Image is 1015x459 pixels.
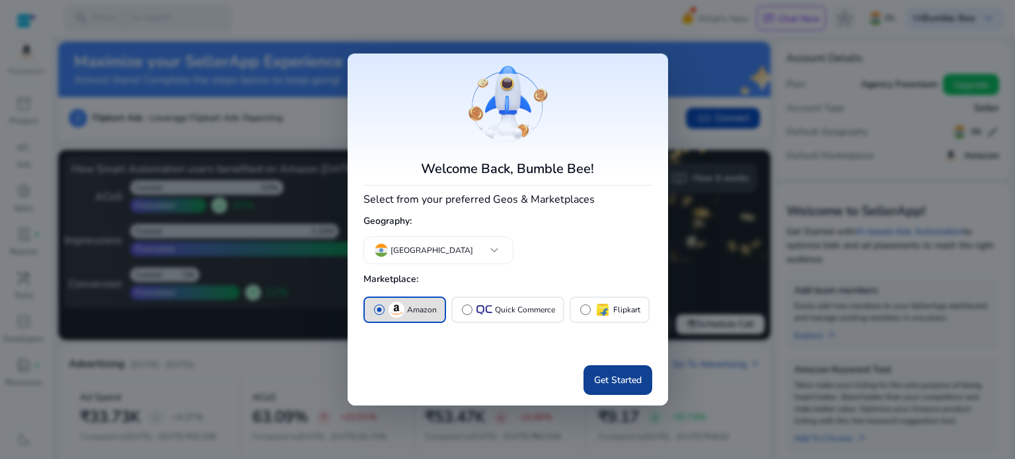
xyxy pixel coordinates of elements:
span: radio_button_unchecked [579,303,592,316]
p: [GEOGRAPHIC_DATA] [391,244,473,256]
span: radio_button_unchecked [461,303,474,316]
img: QC-logo.svg [476,305,492,314]
img: flipkart.svg [595,302,611,318]
span: Get Started [594,373,642,387]
p: Amazon [407,303,437,317]
p: Quick Commerce [495,303,555,317]
img: in.svg [375,244,388,257]
img: amazon.svg [389,302,404,318]
p: Flipkart [613,303,640,317]
button: Get Started [583,365,652,395]
span: radio_button_checked [373,303,386,316]
span: keyboard_arrow_down [486,242,502,258]
h5: Marketplace: [363,269,652,291]
h5: Geography: [363,211,652,232]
